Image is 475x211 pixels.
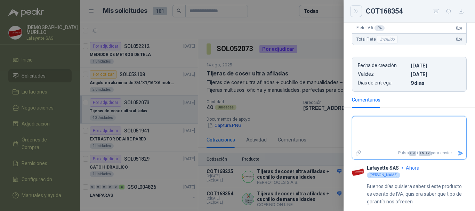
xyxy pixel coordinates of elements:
img: Company Logo [352,166,364,178]
p: Buenos días quisiera saber si este producto es exento de IVA, quisiera saber que tipo de garantía... [367,182,467,205]
p: Días de entrega [358,80,408,86]
div: Incluido [377,35,398,43]
div: Comentarios [352,96,380,104]
div: COT168354 [366,6,467,17]
span: Flete IVA [356,25,385,31]
span: ENTER [419,151,431,156]
span: 0 [456,37,462,42]
p: Lafayette SAS [367,165,399,171]
button: Close [352,7,360,15]
button: Enviar [455,147,466,159]
p: Pulsa + para enviar [364,147,455,159]
p: Fecha de creación [358,63,408,68]
span: Total Flete [356,35,399,43]
p: [DATE] [411,71,461,77]
div: [PERSON_NAME] [367,172,400,178]
span: ahora [406,165,419,171]
span: Ctrl [409,151,416,156]
p: Validez [358,71,408,77]
div: 0 % [375,25,385,31]
p: 9 dias [411,80,461,86]
span: 0 [456,26,462,31]
p: [DATE] [411,63,461,68]
span: ,00 [458,38,462,41]
span: ,00 [458,26,462,30]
